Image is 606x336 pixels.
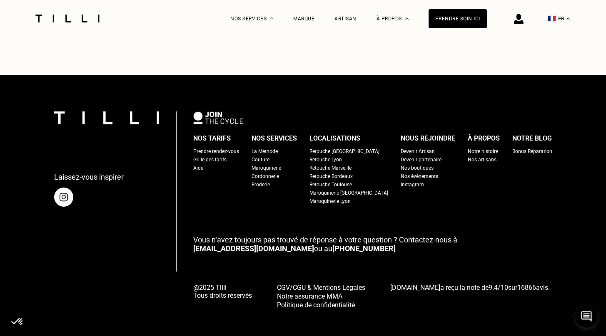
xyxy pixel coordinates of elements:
[54,111,159,124] img: logo Tilli
[252,172,279,180] a: Cordonnerie
[468,147,498,156] a: Notre histoire
[401,132,455,145] div: Nous rejoindre
[390,284,550,292] span: a reçu la note de sur avis.
[548,15,556,22] span: 🇫🇷
[309,132,360,145] div: Localisations
[193,235,457,244] span: Vous n‘avez toujours pas trouvé de réponse à votre question ? Contactez-nous à
[193,132,231,145] div: Nos tarifs
[309,197,351,205] a: Maroquinerie Lyon
[309,172,353,180] a: Retouche Bordeaux
[309,189,388,197] a: Maroquinerie [GEOGRAPHIC_DATA]
[193,164,203,172] a: Aide
[517,284,536,292] span: 16866
[512,132,552,145] div: Notre blog
[309,164,352,172] a: Retouche Marseille
[252,180,270,189] a: Broderie
[193,111,243,124] img: logo Join The Cycle
[501,284,508,292] span: 10
[468,156,496,164] a: Nos artisans
[489,284,498,292] span: 9.4
[309,156,342,164] a: Retouche Lyon
[514,14,524,24] img: icône connexion
[309,180,352,189] a: Retouche Toulouse
[252,147,278,156] a: La Méthode
[489,284,508,292] span: /
[277,301,355,309] span: Politique de confidentialité
[309,147,379,156] a: Retouche [GEOGRAPHIC_DATA]
[277,292,365,300] a: Notre assurance MMA
[270,17,273,20] img: Menu déroulant
[193,156,227,164] a: Grille des tarifs
[277,284,365,292] span: CGV/CGU & Mentions Légales
[293,16,314,22] a: Marque
[193,235,552,253] p: ou au
[390,284,440,292] span: [DOMAIN_NAME]
[334,16,357,22] a: Artisan
[252,156,269,164] a: Couture
[401,172,438,180] a: Nos événements
[193,284,252,292] span: @2025 Tilli
[512,147,552,156] a: Bonus Réparation
[401,164,434,172] a: Nos boutiques
[277,300,365,309] a: Politique de confidentialité
[277,283,365,292] a: CGV/CGU & Mentions Légales
[332,244,396,253] a: [PHONE_NUMBER]
[429,9,487,28] a: Prendre soin ici
[401,180,424,189] a: Instagram
[277,292,342,300] span: Notre assurance MMA
[405,17,409,20] img: Menu déroulant à propos
[32,15,102,22] img: Logo du service de couturière Tilli
[193,292,252,299] span: Tous droits réservés
[468,132,500,145] div: À propos
[401,156,441,164] a: Devenir partenaire
[54,188,73,207] img: page instagram de Tilli une retoucherie à domicile
[252,132,297,145] div: Nos services
[401,147,435,156] a: Devenir Artisan
[252,164,281,172] a: Maroquinerie
[54,173,124,181] p: Laissez-vous inspirer
[566,17,570,20] img: menu déroulant
[193,244,314,253] a: [EMAIL_ADDRESS][DOMAIN_NAME]
[193,147,239,156] a: Prendre rendez-vous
